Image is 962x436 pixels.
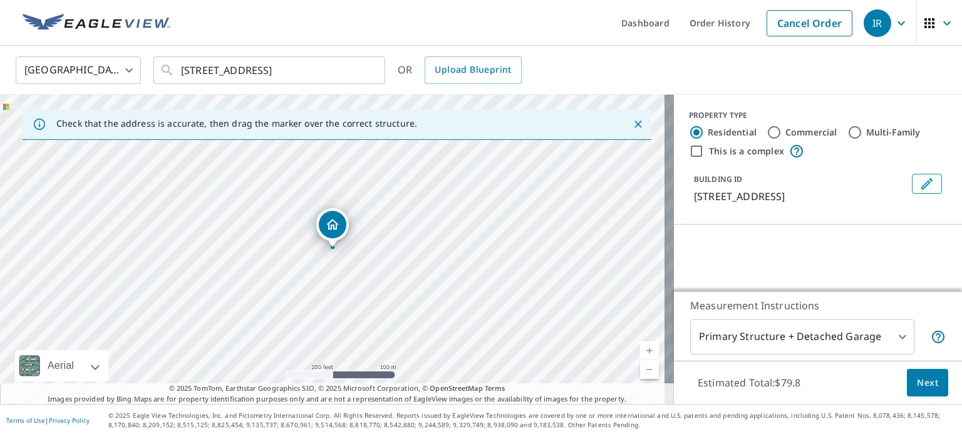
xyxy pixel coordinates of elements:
div: OR [398,56,522,84]
div: Aerial [15,350,108,381]
div: Primary Structure + Detached Garage [690,319,914,354]
p: Measurement Instructions [690,298,946,313]
a: Terms of Use [6,416,45,425]
div: IR [864,9,891,37]
button: Close [630,116,646,132]
a: Upload Blueprint [425,56,521,84]
p: | [6,417,90,424]
input: Search by address or latitude-longitude [181,53,359,88]
div: PROPERTY TYPE [689,110,947,121]
p: BUILDING ID [694,174,742,184]
label: Commercial [785,126,837,139]
p: © 2025 Eagle View Technologies, Inc. and Pictometry International Corp. All Rights Reserved. Repo... [108,411,956,430]
span: © 2025 TomTom, Earthstar Geographics SIO, © 2025 Microsoft Corporation, © [169,383,505,394]
button: Next [907,369,948,397]
p: Estimated Total: $79.8 [688,369,810,396]
button: Edit building 1 [912,174,942,194]
a: Terms [485,383,505,393]
a: Current Level 17, Zoom Out [640,360,659,379]
p: [STREET_ADDRESS] [694,189,907,204]
img: EV Logo [23,14,170,33]
label: Multi-Family [866,126,921,139]
a: OpenStreetMap [430,383,482,393]
div: Dropped pin, building 1, Residential property, 3909 Deepwood St Colleyville, TX 76034 [316,208,349,247]
div: [GEOGRAPHIC_DATA] [16,53,141,88]
span: Your report will include the primary structure and a detached garage if one exists. [931,329,946,344]
label: This is a complex [709,145,784,157]
label: Residential [708,126,757,139]
span: Next [917,375,938,391]
div: Aerial [44,350,78,381]
a: Privacy Policy [49,416,90,425]
a: Cancel Order [767,10,852,36]
a: Current Level 17, Zoom In [640,341,659,360]
span: Upload Blueprint [435,62,511,78]
p: Check that the address is accurate, then drag the marker over the correct structure. [56,118,417,129]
